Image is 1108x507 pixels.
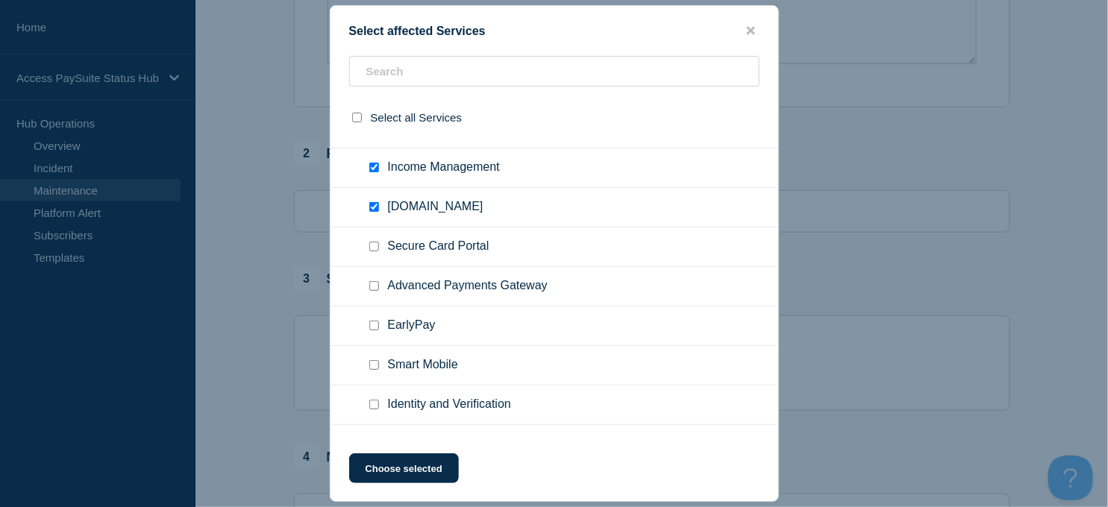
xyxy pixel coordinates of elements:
span: [DOMAIN_NAME] [388,200,483,215]
span: Income Management [388,160,500,175]
input: Smart Mobile checkbox [369,360,379,370]
input: Paye.net checkbox [369,202,379,212]
input: Income Management checkbox [369,163,379,172]
span: Secure Card Portal [388,239,489,254]
span: Advanced Payments Gateway [388,279,548,294]
input: Advanced Payments Gateway checkbox [369,281,379,291]
input: select all checkbox [352,113,362,122]
span: Smart Mobile [388,358,458,373]
span: Select all Services [371,111,463,124]
button: close button [742,24,760,38]
button: Choose selected [349,453,459,483]
input: Secure Card Portal checkbox [369,242,379,251]
span: Identity and Verification [388,397,511,412]
input: EarlyPay checkbox [369,321,379,330]
input: Identity and Verification checkbox [369,400,379,409]
span: EarlyPay [388,318,436,333]
input: Search [349,56,760,86]
div: Select affected Services [331,24,778,38]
